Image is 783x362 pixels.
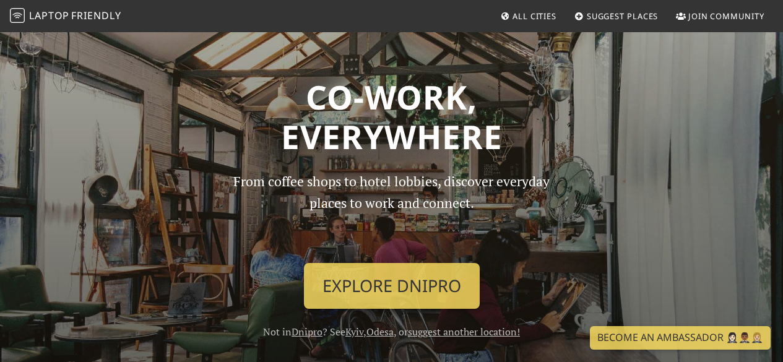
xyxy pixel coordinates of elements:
[688,11,764,22] span: Join Community
[366,325,394,338] a: Odesa
[292,325,322,338] a: Dnipro
[263,325,520,338] span: Not in ? See , , or
[46,77,737,156] h1: Co-work, Everywhere
[513,11,556,22] span: All Cities
[223,171,561,253] p: From coffee shops to hotel lobbies, discover everyday places to work and connect.
[587,11,659,22] span: Suggest Places
[304,263,480,309] a: Explore Dnipro
[345,325,363,338] a: Kyiv
[10,6,121,27] a: LaptopFriendly LaptopFriendly
[71,9,121,22] span: Friendly
[569,5,664,27] a: Suggest Places
[590,326,771,350] a: Become an Ambassador 🤵🏻‍♀️🤵🏾‍♂️🤵🏼‍♀️
[10,8,25,23] img: LaptopFriendly
[671,5,769,27] a: Join Community
[495,5,561,27] a: All Cities
[29,9,69,22] span: Laptop
[408,325,520,338] a: suggest another location!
